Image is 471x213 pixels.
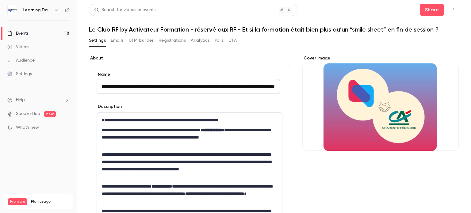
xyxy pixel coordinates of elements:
h1: Le Club RF by Activateur Formation - réservé aux RF - Et si la formation était bien plus qu’un “s... [89,26,459,33]
a: SpeakerHub [16,111,40,117]
div: Settings [7,71,32,77]
span: What's new [16,124,39,131]
label: Cover image [302,55,459,61]
h6: Learning Days [23,7,52,13]
li: help-dropdown-opener [7,97,69,103]
button: Polls [215,36,224,45]
button: Emails [111,36,124,45]
div: Search for videos or events [94,7,155,13]
div: Videos [7,44,29,50]
button: UTM builder [129,36,154,45]
label: About [89,55,290,61]
span: Plan usage [31,199,69,204]
button: Share [420,4,444,16]
img: Learning Days [8,5,17,15]
label: Name [97,71,282,78]
span: Premium [8,198,27,205]
span: new [44,111,56,117]
label: Description [97,104,122,110]
div: Audience [7,57,35,63]
div: Events [7,30,29,36]
button: Registrations [159,36,186,45]
button: Settings [89,36,106,45]
button: Analytics [191,36,210,45]
section: Cover image [302,55,459,151]
button: CTA [228,36,237,45]
span: Help [16,97,25,103]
